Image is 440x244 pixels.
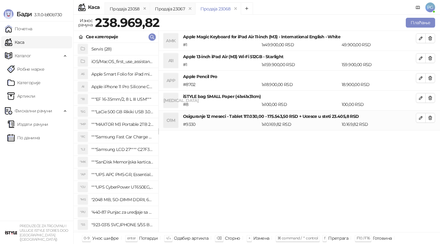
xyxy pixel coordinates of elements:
[217,236,222,240] span: ⌫
[260,101,340,108] div: 1 x 100,00 RSD
[91,170,153,179] h4: """UPS APC PM5-GR, Essential Surge Arrest,5 utic_nica"""
[7,118,48,130] a: Издати рачуни
[232,6,240,11] button: remove
[78,157,88,167] div: "MK
[78,145,88,154] div: "L2
[78,107,88,117] div: "5G
[141,6,149,11] button: remove
[260,61,340,68] div: 1 x 159.900,00 RSD
[95,15,160,30] strong: 238.969,82
[248,236,250,240] span: +
[91,220,153,230] h4: "923-0315 SVC,IPHONE 5/5S BATTERY REMOVAL TRAY Držač za iPhone sa kojim se otvara display
[340,81,417,88] div: 18.900,00 RSD
[253,234,269,242] div: Измена
[413,2,423,12] a: Документација
[163,93,178,108] div: [MEDICAL_DATA]
[425,2,435,12] span: PG
[7,90,35,102] a: ArtikliАртикли
[78,195,88,205] div: "MS
[5,227,17,239] img: 64x64-companyLogo-77b92cf4-9946-4f36-9751-bf7bb5fd2c7d.png
[7,63,44,75] a: Робне марке
[7,132,40,144] a: По данима
[340,121,417,128] div: 10.169,82 RSD
[77,17,94,29] div: Износ рачуна
[4,9,13,19] img: Logo
[182,61,260,68] div: # 1
[15,50,31,62] span: Каталог
[91,119,153,129] h4: """MAXTOR M3 Portable 2TB 2.5"""" crni eksterni hard disk HX-M201TCB/GM"""
[183,33,416,40] h4: Apple Magic Keyboard for iPad Air 11-inch (M3) - International English - White
[183,113,416,120] h4: Osiguranje 12 meseci - Tablet 117.030,00 - 175.543,50 RSD + Ucesce u steti 23.405,8 RSD
[340,41,417,48] div: 49.900,00 RSD
[357,236,370,240] span: F10 / F16
[183,53,416,60] h4: Apple 13-inch iPad Air (M3) Wi-Fi 512GB - Starlight
[78,220,88,230] div: "S5
[20,224,68,242] small: PREDUZEĆE ZA TRGOVINU I USLUGE ISTYLE STORES DOO [GEOGRAPHIC_DATA] ([GEOGRAPHIC_DATA])
[86,33,118,40] div: Све категорије
[340,101,417,108] div: 100,00 RSD
[78,182,88,192] div: "CU
[74,43,158,232] div: grid
[260,121,340,128] div: 1 x 10.169,82 RSD
[78,82,88,92] div: AI
[174,234,208,242] div: Одабир артикла
[78,119,88,129] div: "MP
[200,6,231,12] div: Продаја 23068
[186,6,194,11] button: remove
[163,53,178,68] div: A1I
[91,69,153,79] h4: Apple Smart Folio for iPad mini (A17 Pro) - Sage
[182,101,260,108] div: # 8
[260,41,340,48] div: 1 x 49.900,00 RSD
[340,61,417,68] div: 159.900,00 RSD
[155,6,185,12] div: Продаја 23067
[91,57,153,66] h4: iOS/MacOS_first_use_assistance (4)
[91,182,153,192] h4: """UPS CyberPower UT650EG, 650VA/360W , line-int., s_uko, desktop"""
[78,207,88,217] div: "PU
[7,77,41,89] a: Категорије
[373,234,392,242] div: Готовина
[166,236,171,240] span: ↑/↓
[328,234,348,242] div: Претрага
[91,94,153,104] h4: """EF 16-35mm/2, 8 L III USM"""
[5,23,32,35] a: Почетна
[139,234,158,242] div: Потврди
[277,236,318,240] span: ⌘ command / ⌃ control
[324,236,325,240] span: f
[241,2,253,15] button: Add tab
[78,170,88,179] div: "AP
[91,44,153,54] h4: Servis (28)
[110,6,140,12] div: Продаја 23058
[225,234,240,242] div: Сторно
[163,73,178,88] div: APP
[78,94,88,104] div: "18
[91,157,153,167] h4: """SanDisk Memorijska kartica 256GB microSDXC sa SD adapterom SDSQXA1-256G-GN6MA - Extreme PLUS, ...
[91,195,153,205] h4: "2048 MB, SO-DIMM DDRII, 667 MHz, Napajanje 1,8 0,1 V, Latencija CL5"
[182,121,260,128] div: # 9330
[32,12,62,17] span: 3.11.0-b80b730
[260,81,340,88] div: 1 x 18.900,00 RSD
[91,82,153,92] h4: Apple iPhone 11 Pro Silicone Case - Black
[183,93,416,100] h4: iSTYLE bag SMALL Paper (41x41x31cm)
[183,73,416,80] h4: Apple Pencil Pro
[88,5,100,10] div: Каса
[182,41,260,48] div: # 1
[91,132,153,142] h4: """Samsung Fast Car Charge Adapter, brzi auto punja_, boja crna"""
[127,236,136,240] span: enter
[163,33,178,48] div: AMK
[91,107,153,117] h4: """LaCie 500 GB Rikiki USB 3.0 / Ultra Compact & Resistant aluminum / USB 3.0 / 2.5"""""""
[92,234,119,242] div: Унос шифре
[84,236,89,240] span: 0-9
[78,132,88,142] div: "FC
[91,207,153,217] h4: "440-87 Punjac za uredjaje sa micro USB portom 4/1, Stand."
[406,18,435,28] button: Плаћање
[15,105,52,117] span: Фискални рачуни
[78,69,88,79] div: AS
[163,113,178,128] div: O1M
[91,145,153,154] h4: """Samsung LCD 27"""" C27F390FHUXEN"""
[16,10,32,18] span: Бади
[5,36,24,48] a: Каса
[182,81,260,88] div: # 8702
